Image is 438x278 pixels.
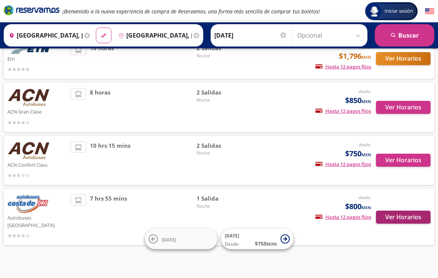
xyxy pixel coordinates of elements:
[361,152,371,157] small: MXN
[116,26,192,45] input: Buscar Destino
[90,141,130,180] span: 10 hrs 15 mins
[7,107,67,116] p: ACN Gran Clase
[162,236,176,243] span: [DATE]
[376,154,431,167] button: Ver Horarios
[425,7,434,16] button: English
[315,214,371,220] span: Hasta 12 pagos fijos
[361,99,371,104] small: MXN
[145,229,217,249] button: [DATE]
[382,7,416,15] span: Iniciar sesión
[361,54,371,60] small: MXN
[197,88,249,97] span: 2 Salidas
[4,4,59,16] i: Brand Logo
[225,233,239,239] span: [DATE]
[197,97,249,103] span: Noche
[214,26,287,45] input: Elegir Fecha
[6,26,82,45] input: Buscar Origen
[90,88,110,127] span: 8 horas
[358,194,371,201] em: desde:
[197,194,249,203] span: 1 Salida
[225,241,239,247] span: Desde:
[345,201,371,212] span: $800
[345,95,371,106] span: $850
[62,8,320,15] em: ¡Bienvenido a la nueva experiencia de compra de Reservamos, una forma más sencilla de comprar tus...
[361,205,371,210] small: MXN
[4,4,59,18] a: Brand Logo
[197,141,249,150] span: 2 Salidas
[90,194,127,240] span: 7 hrs 55 mins
[7,141,50,160] img: ACN Confort Class
[197,203,249,210] span: Noche
[90,44,114,73] span: 10 horas
[267,241,277,247] small: MXN
[358,88,371,95] em: desde:
[197,150,249,156] span: Noche
[315,63,371,70] span: Hasta 12 pagos fijos
[376,211,431,224] button: Ver Horarios
[358,141,371,148] em: desde:
[7,88,50,107] img: ACN Gran Clase
[339,51,371,62] span: $1,796
[7,54,67,63] p: Etn
[197,52,249,59] span: Noche
[255,240,277,247] span: $ 750
[221,229,293,249] button: [DATE]Desde:$750MXN
[376,52,431,65] button: Ver Horarios
[7,160,67,169] p: ACN Confort Class
[7,44,56,54] img: Etn
[376,101,431,114] button: Ver Horarios
[7,194,49,213] img: Autobuses Costa de Oro
[375,24,434,47] button: Buscar
[297,26,364,45] input: Opcional
[7,213,67,229] p: Autobuses [GEOGRAPHIC_DATA]
[315,161,371,167] span: Hasta 12 pagos fijos
[315,108,371,114] span: Hasta 12 pagos fijos
[345,148,371,159] span: $750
